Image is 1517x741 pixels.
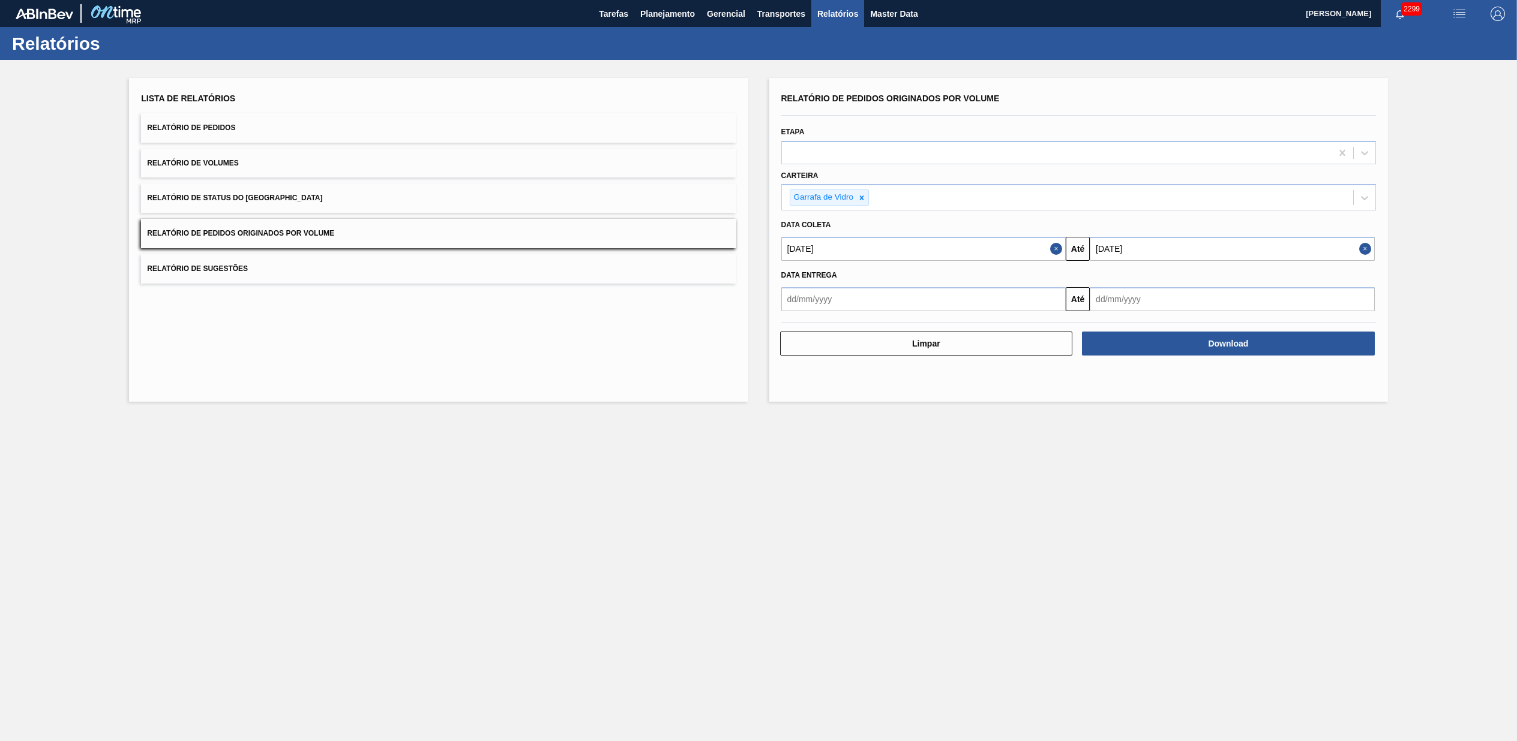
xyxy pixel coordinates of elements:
[147,264,248,273] span: Relatório de Sugestões
[1359,237,1375,261] button: Close
[780,332,1073,356] button: Limpar
[141,149,736,178] button: Relatório de Volumes
[1066,237,1090,261] button: Até
[141,219,736,248] button: Relatório de Pedidos Originados por Volume
[1401,2,1422,16] span: 2299
[1491,7,1505,21] img: Logout
[870,7,918,21] span: Master Data
[147,123,235,132] span: Relatório de Pedidos
[1090,287,1375,311] input: dd/mm/yyyy
[1381,5,1419,22] button: Notificações
[707,7,745,21] span: Gerencial
[781,221,831,229] span: Data coleta
[16,8,73,19] img: TNhmsLtSVTkK8tSr43FrP2fwEKptu5GPRR3wAAAABJRU5ErkJggg==
[599,7,628,21] span: Tarefas
[141,183,736,213] button: Relatório de Status do [GEOGRAPHIC_DATA]
[757,7,805,21] span: Transportes
[781,128,805,136] label: Etapa
[141,254,736,284] button: Relatório de Sugestões
[1452,7,1467,21] img: userActions
[1082,332,1375,356] button: Download
[1050,237,1066,261] button: Close
[781,171,819,180] label: Carteira
[141,94,235,103] span: Lista de Relatórios
[1066,287,1090,311] button: Até
[141,113,736,143] button: Relatório de Pedidos
[147,194,322,202] span: Relatório de Status do [GEOGRAPHIC_DATA]
[640,7,695,21] span: Planejamento
[781,271,837,279] span: Data entrega
[147,229,334,237] span: Relatório de Pedidos Originados por Volume
[817,7,858,21] span: Relatórios
[781,94,1000,103] span: Relatório de Pedidos Originados por Volume
[790,190,856,205] div: Garrafa de Vidro
[147,159,238,167] span: Relatório de Volumes
[781,287,1066,311] input: dd/mm/yyyy
[12,37,225,50] h1: Relatórios
[1090,237,1375,261] input: dd/mm/yyyy
[781,237,1066,261] input: dd/mm/yyyy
